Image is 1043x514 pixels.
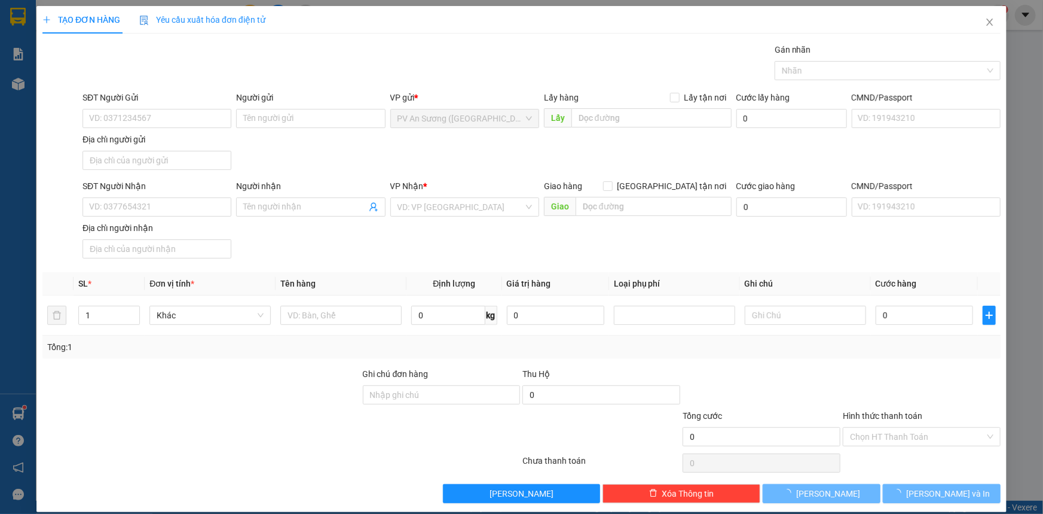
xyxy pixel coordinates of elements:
[736,93,790,102] label: Cước lấy hàng
[736,109,847,128] input: Cước lấy hàng
[775,45,811,54] label: Gán nhãn
[736,181,796,191] label: Cước giao hàng
[390,91,539,104] div: VP gửi
[139,16,149,25] img: icon
[544,197,576,216] span: Giao
[280,279,316,288] span: Tên hàng
[522,369,550,379] span: Thu Hộ
[852,91,1001,104] div: CMND/Passport
[82,91,231,104] div: SĐT Người Gửi
[544,108,571,127] span: Lấy
[983,311,995,320] span: plus
[763,484,880,503] button: [PERSON_NAME]
[544,93,579,102] span: Lấy hàng
[42,16,51,24] span: plus
[843,411,922,421] label: Hình thức thanh toán
[609,272,740,296] th: Loại phụ phí
[602,484,760,503] button: deleteXóa Thông tin
[649,489,657,498] span: delete
[82,133,231,146] div: Địa chỉ người gửi
[78,279,88,288] span: SL
[613,180,732,193] span: [GEOGRAPHIC_DATA] tận nơi
[443,484,601,503] button: [PERSON_NAME]
[883,484,1001,503] button: [PERSON_NAME] và In
[139,15,265,25] span: Yêu cầu xuất hóa đơn điện tử
[42,15,120,25] span: TẠO ĐƠN HÀNG
[783,489,796,497] span: loading
[576,197,732,216] input: Dọc đường
[571,108,732,127] input: Dọc đường
[490,487,553,500] span: [PERSON_NAME]
[740,272,871,296] th: Ghi chú
[82,180,231,193] div: SĐT Người Nhận
[852,180,1001,193] div: CMND/Passport
[236,180,385,193] div: Người nhận
[973,6,1007,39] button: Close
[236,91,385,104] div: Người gửi
[507,306,604,325] input: 0
[363,369,429,379] label: Ghi chú đơn hàng
[82,151,231,170] input: Địa chỉ của người gửi
[369,202,378,212] span: user-add
[82,239,231,258] input: Địa chỉ của người nhận
[745,306,866,325] input: Ghi Chú
[522,454,682,475] div: Chưa thanh toán
[907,487,990,500] span: [PERSON_NAME] và In
[485,306,497,325] span: kg
[680,91,732,104] span: Lấy tận nơi
[149,279,194,288] span: Đơn vị tính
[683,411,722,421] span: Tổng cước
[736,197,847,217] input: Cước giao hàng
[507,279,551,288] span: Giá trị hàng
[544,181,582,191] span: Giao hàng
[47,340,403,354] div: Tổng: 1
[796,487,860,500] span: [PERSON_NAME]
[433,279,475,288] span: Định lượng
[983,306,996,325] button: plus
[985,17,995,27] span: close
[876,279,917,288] span: Cước hàng
[47,306,66,325] button: delete
[157,306,264,324] span: Khác
[662,487,714,500] span: Xóa Thông tin
[280,306,402,325] input: VD: Bàn, Ghế
[82,221,231,235] div: Địa chỉ người nhận
[363,385,521,404] input: Ghi chú đơn hàng
[390,181,424,191] span: VP Nhận
[894,489,907,497] span: loading
[397,110,532,127] span: PV An Sương (Hàng Hóa)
